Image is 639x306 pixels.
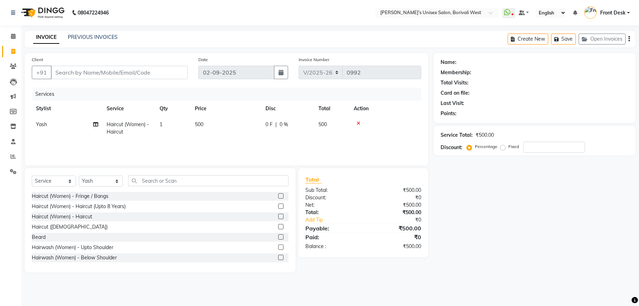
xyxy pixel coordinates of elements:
span: 500 [195,121,203,128]
button: Create New [508,34,548,45]
div: Last Visit: [441,100,464,107]
div: Hairwash (Women) - Below Shoulder [32,254,117,261]
label: Fixed [508,143,519,150]
button: Save [551,34,576,45]
div: ₹500.00 [363,201,426,209]
div: ₹500.00 [363,209,426,216]
th: Disc [261,101,314,117]
label: Date [198,57,208,63]
div: Card on file: [441,89,470,97]
div: ₹0 [374,216,426,224]
img: logo [18,3,66,23]
b: 08047224946 [78,3,109,23]
th: Total [314,101,350,117]
a: PREVIOUS INVOICES [68,34,118,40]
div: Haircut ([DEMOGRAPHIC_DATA]) [32,223,108,231]
div: Total Visits: [441,79,468,87]
div: Discount: [300,194,363,201]
span: Front Desk [600,9,626,17]
input: Search by Name/Mobile/Email/Code [51,66,188,79]
span: 0 % [280,121,288,128]
div: Discount: [441,144,462,151]
th: Qty [155,101,191,117]
div: Beard [32,234,46,241]
div: Name: [441,59,456,66]
span: Yash [36,121,47,128]
label: Client [32,57,43,63]
img: Front Desk [584,6,597,19]
div: Balance : [300,243,363,250]
div: ₹0 [363,233,426,241]
div: Payable: [300,224,363,233]
span: 0 F [265,121,273,128]
span: | [275,121,277,128]
div: ₹500.00 [363,187,426,194]
div: Paid: [300,233,363,241]
div: ₹500.00 [363,224,426,233]
th: Action [350,101,421,117]
div: Haircut (Women) - Haircut (Upto 8 Years) [32,203,126,210]
div: ₹0 [363,194,426,201]
label: Percentage [475,143,497,150]
button: Open Invoices [579,34,626,45]
th: Service [102,101,155,117]
div: Services [32,88,426,101]
div: Service Total: [441,131,473,139]
input: Search or Scan [128,175,288,186]
div: Haircut (Women) - Fringe / Bangs [32,193,108,200]
div: Hairwash (Women) - Upto Shoulder [32,244,113,251]
div: ₹500.00 [476,131,494,139]
div: Haircut (Women) - Haircut [32,213,92,220]
div: Sub Total: [300,187,363,194]
a: INVOICE [33,31,59,44]
th: Stylist [32,101,102,117]
span: Haircut (Women) - Haircut [107,121,149,135]
label: Invoice Number [299,57,329,63]
div: Membership: [441,69,471,76]
div: Net: [300,201,363,209]
button: +91 [32,66,52,79]
div: ₹500.00 [363,243,426,250]
span: Total [305,176,322,183]
div: Points: [441,110,456,117]
a: Add Tip [300,216,374,224]
th: Price [191,101,261,117]
div: Total: [300,209,363,216]
span: 500 [318,121,327,128]
span: 1 [160,121,162,128]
